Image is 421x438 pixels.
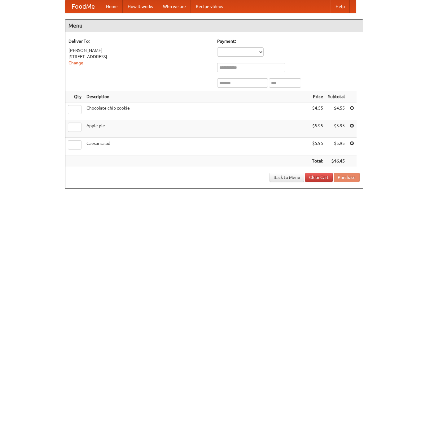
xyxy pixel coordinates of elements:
[326,91,347,102] th: Subtotal
[84,102,309,120] td: Chocolate chip cookie
[309,102,326,120] td: $4.55
[101,0,123,13] a: Home
[217,38,360,44] h5: Payment:
[331,0,350,13] a: Help
[305,173,333,182] a: Clear Cart
[68,60,83,65] a: Change
[309,120,326,138] td: $5.95
[84,120,309,138] td: Apple pie
[84,138,309,155] td: Caesar salad
[309,91,326,102] th: Price
[123,0,158,13] a: How it works
[65,20,363,32] h4: Menu
[65,91,84,102] th: Qty
[84,91,309,102] th: Description
[326,155,347,167] th: $16.45
[309,155,326,167] th: Total:
[334,173,360,182] button: Purchase
[65,0,101,13] a: FoodMe
[309,138,326,155] td: $5.95
[68,54,211,60] div: [STREET_ADDRESS]
[158,0,191,13] a: Who we are
[326,120,347,138] td: $5.95
[270,173,304,182] a: Back to Menu
[326,138,347,155] td: $5.95
[326,102,347,120] td: $4.55
[191,0,228,13] a: Recipe videos
[68,47,211,54] div: [PERSON_NAME]
[68,38,211,44] h5: Deliver To:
